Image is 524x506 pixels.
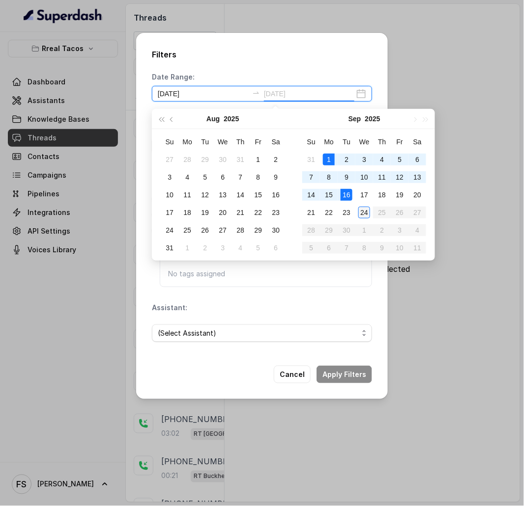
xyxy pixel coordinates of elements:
div: 15 [252,189,264,201]
div: 12 [394,171,406,183]
td: 2025-09-03 [214,239,232,257]
div: 19 [199,207,211,218]
td: 2025-09-01 [178,239,196,257]
td: 2025-07-28 [178,151,196,168]
div: 1 [181,242,193,254]
div: 2 [341,154,352,165]
td: 2025-07-29 [196,151,214,168]
td: 2025-08-12 [196,186,214,204]
td: 2025-09-18 [373,186,391,204]
td: 2025-08-16 [267,186,285,204]
div: 7 [305,171,317,183]
td: 2025-08-15 [249,186,267,204]
div: 20 [217,207,229,218]
div: 22 [323,207,335,218]
div: 7 [234,171,246,183]
div: 28 [234,224,246,236]
td: 2025-09-19 [391,186,408,204]
div: 16 [341,189,352,201]
div: 2 [199,242,211,254]
td: 2025-09-04 [232,239,249,257]
td: 2025-08-06 [214,168,232,186]
div: 17 [358,189,370,201]
div: 6 [217,171,229,183]
div: 29 [252,224,264,236]
td: 2025-07-31 [232,151,249,168]
button: Apply Filters [317,366,372,383]
td: 2025-08-19 [196,204,214,221]
th: Su [161,133,178,151]
input: Start date [158,88,248,99]
input: End date [264,88,354,99]
div: 3 [217,242,229,254]
span: swap-right [252,89,260,97]
div: 30 [270,224,282,236]
div: 18 [376,189,388,201]
div: 17 [164,207,175,218]
td: 2025-08-18 [178,204,196,221]
td: 2025-09-05 [249,239,267,257]
td: 2025-08-28 [232,221,249,239]
td: 2025-08-10 [161,186,178,204]
div: 22 [252,207,264,218]
th: Mo [320,133,338,151]
td: 2025-08-14 [232,186,249,204]
div: 1 [323,154,335,165]
td: 2025-08-17 [161,204,178,221]
td: 2025-08-29 [249,221,267,239]
th: Tu [196,133,214,151]
th: Tu [338,133,355,151]
div: 18 [181,207,193,218]
button: 2025 [224,109,239,129]
td: 2025-09-05 [391,151,408,168]
td: 2025-09-02 [196,239,214,257]
div: 31 [164,242,175,254]
div: 27 [217,224,229,236]
td: 2025-08-04 [178,168,196,186]
div: 6 [411,154,423,165]
td: 2025-09-16 [338,186,355,204]
div: 20 [411,189,423,201]
div: 14 [305,189,317,201]
div: 23 [341,207,352,218]
div: 19 [394,189,406,201]
td: 2025-09-06 [267,239,285,257]
td: 2025-09-12 [391,168,408,186]
button: (Select Assistant) [152,324,372,342]
div: 31 [234,154,246,165]
td: 2025-08-01 [249,151,267,168]
td: 2025-09-06 [408,151,426,168]
div: 5 [252,242,264,254]
td: 2025-08-20 [214,204,232,221]
div: 8 [323,171,335,183]
td: 2025-08-08 [249,168,267,186]
div: 10 [164,189,175,201]
td: 2025-09-23 [338,204,355,221]
div: 3 [358,154,370,165]
td: 2025-08-31 [161,239,178,257]
div: 9 [341,171,352,183]
th: Th [232,133,249,151]
td: 2025-08-09 [267,168,285,186]
td: 2025-08-02 [267,151,285,168]
div: 5 [199,171,211,183]
td: 2025-08-30 [267,221,285,239]
th: We [214,133,232,151]
div: 8 [252,171,264,183]
td: 2025-07-30 [214,151,232,168]
p: Assistant: [152,303,187,313]
td: 2025-09-01 [320,151,338,168]
td: 2025-08-24 [161,221,178,239]
div: 6 [270,242,282,254]
div: 24 [358,207,370,218]
div: 14 [234,189,246,201]
td: 2025-09-11 [373,168,391,186]
div: 24 [164,224,175,236]
div: 4 [234,242,246,254]
div: 11 [181,189,193,201]
div: 12 [199,189,211,201]
td: 2025-09-22 [320,204,338,221]
div: 5 [394,154,406,165]
div: 31 [305,154,317,165]
th: Fr [391,133,408,151]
